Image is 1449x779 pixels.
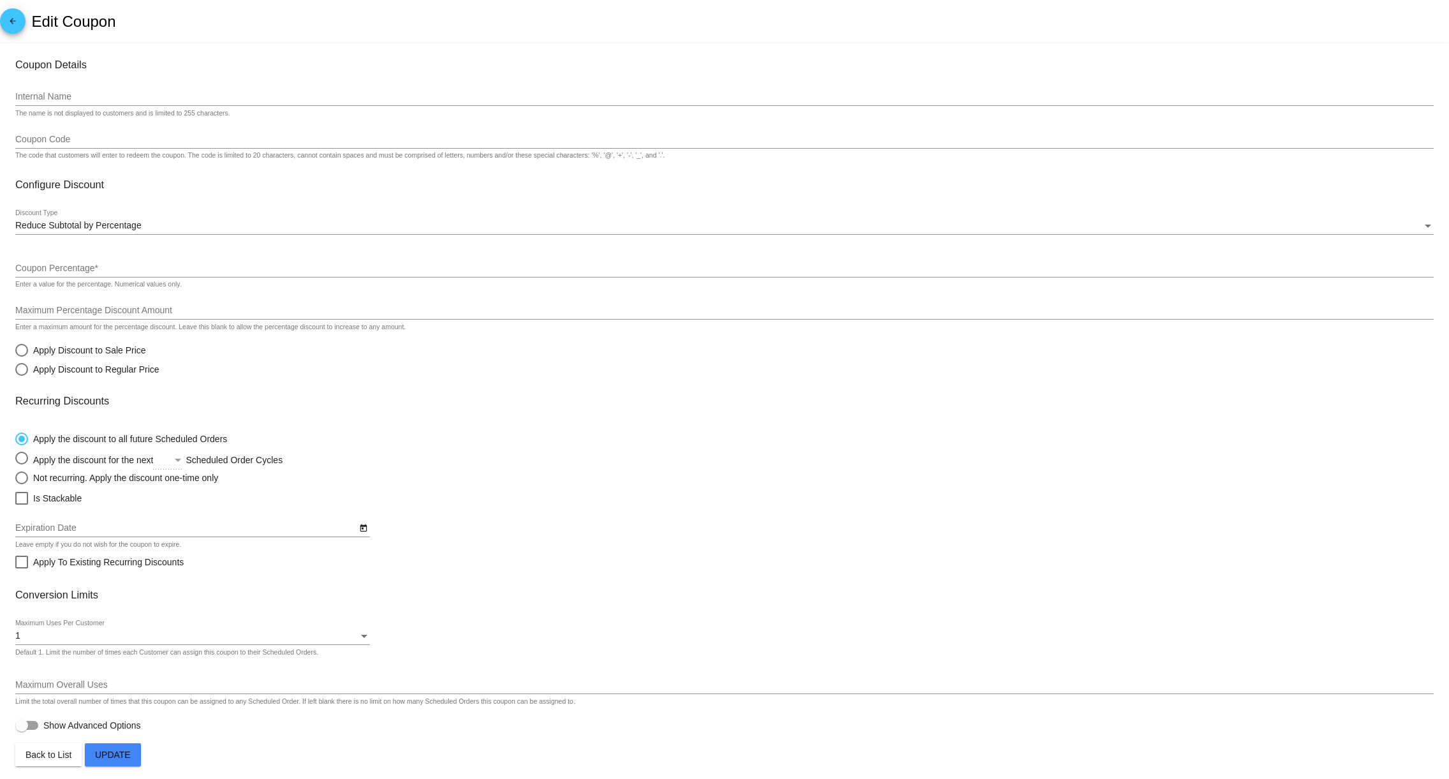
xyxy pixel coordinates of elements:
span: Apply To Existing Recurring Discounts [33,554,184,570]
h3: Configure Discount [15,179,1434,191]
h3: Conversion Limits [15,589,1434,601]
input: Coupon Percentage [15,263,1434,274]
span: Is Stackable [33,491,82,506]
span: 1 [15,630,20,641]
div: Apply the discount to all future Scheduled Orders [28,434,227,444]
div: The code that customers will enter to redeem the coupon. The code is limited to 20 characters, ca... [15,152,665,160]
div: Enter a value for the percentage. Numerical values only. [15,281,182,288]
mat-icon: arrow_back [5,17,20,32]
input: Expiration Date [15,523,357,533]
input: Internal Name [15,92,1434,102]
div: Default 1. Limit the number of times each Customer can assign this coupon to their Scheduled Orders. [15,649,318,657]
div: The name is not displayed to customers and is limited to 255 characters. [15,110,230,117]
span: Update [95,750,131,760]
span: Back to List [26,750,71,760]
mat-radio-group: Select an option [15,338,159,376]
div: Not recurring. Apply the discount one-time only [28,473,218,483]
h3: Coupon Details [15,59,1434,71]
div: Apply Discount to Regular Price [28,364,159,375]
div: Enter a maximum amount for the percentage discount. Leave this blank to allow the percentage disc... [15,323,406,331]
input: Coupon Code [15,135,1434,145]
span: Show Advanced Options [43,719,141,732]
span: Reduce Subtotal by Percentage [15,220,142,230]
div: Leave empty if you do not wish for the coupon to expire. [15,541,181,549]
button: Open calendar [357,521,370,534]
div: Limit the total overall number of times that this coupon can be assigned to any Scheduled Order. ... [15,698,575,706]
button: Update [85,743,141,766]
h2: Edit Coupon [31,13,115,31]
div: Apply Discount to Sale Price [28,345,146,355]
mat-radio-group: Select an option [15,426,367,484]
mat-select: Discount Type [15,221,1434,231]
input: Maximum Overall Uses [15,680,1434,690]
button: Back to List [15,743,82,766]
input: Maximum Percentage Discount Amount [15,306,1434,316]
div: Apply the discount for the next Scheduled Order Cycles [28,452,367,465]
h3: Recurring Discounts [15,395,1434,407]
